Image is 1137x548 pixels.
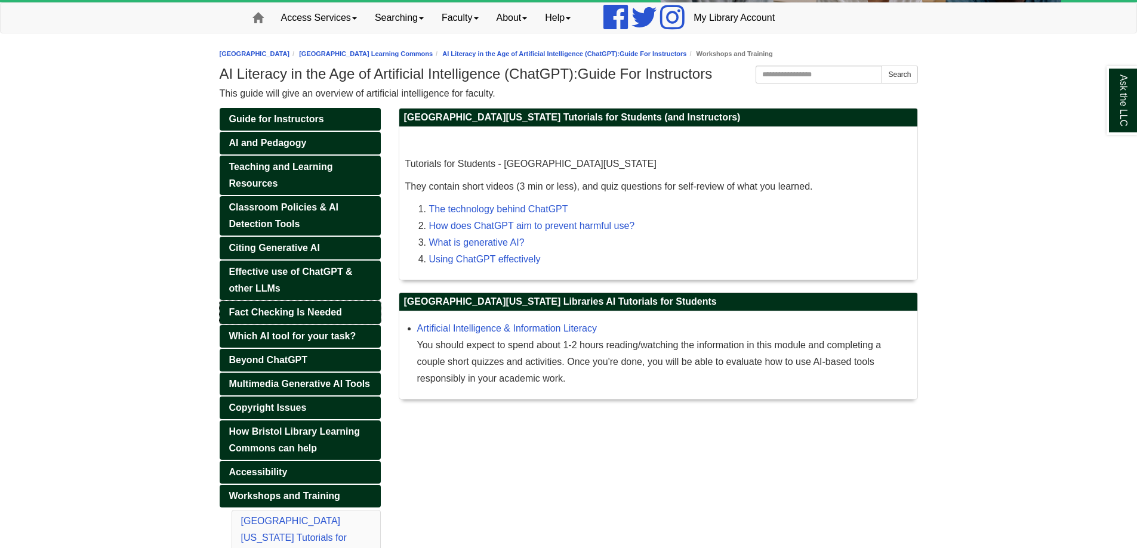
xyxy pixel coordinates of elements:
div: You should expect to spend about 1-2 hours reading/watching the information in this module and co... [417,337,911,387]
span: Effective use of ChatGPT & other LLMs [229,267,353,293]
a: About [488,3,537,33]
a: How does ChatGPT aim to prevent harmful use? [429,221,635,231]
a: Beyond ChatGPT [220,349,381,371]
a: AI and Pedagogy [220,132,381,154]
a: Classroom Policies & AI Detection Tools [220,196,381,236]
span: Beyond ChatGPT [229,355,308,365]
a: Help [536,3,580,33]
h2: [GEOGRAPHIC_DATA][US_STATE] Libraries AI Tutorials for Students [399,293,917,311]
a: Copyright Issues [220,397,381,419]
a: Fact Checking Is Needed [220,301,381,324]
span: Fact Checking Is Needed [229,307,342,317]
span: Guide for Instructors [229,114,324,124]
a: Searching [366,3,433,33]
span: How Bristol Library Learning Commons can help [229,426,360,453]
a: Which AI tool for your task? [220,325,381,348]
a: [GEOGRAPHIC_DATA] Learning Commons [299,50,433,57]
a: Guide for Instructors [220,108,381,131]
span: Workshops and Training [229,491,340,501]
span: Classroom Policies & AI Detection Tools [229,202,338,229]
a: AI Literacy in the Age of Artificial Intelligence (ChatGPT):Guide For Instructors [442,50,686,57]
a: [GEOGRAPHIC_DATA] [220,50,290,57]
a: Faculty [433,3,488,33]
a: Accessibility [220,461,381,484]
li: Workshops and Training [686,48,772,60]
a: Effective use of ChatGPT & other LLMs [220,261,381,300]
a: How Bristol Library Learning Commons can help [220,420,381,460]
span: Citing Generative AI [229,243,320,253]
a: Teaching and Learning Resources [220,156,381,195]
span: Accessibility [229,467,288,477]
a: My Library Account [685,3,784,33]
a: What is generative AI? [429,237,525,247]
span: Teaching and Learning Resources [229,162,333,188]
a: Citing Generative AI [220,237,381,259]
span: This guide will give an overview of artificial intelligence for faculty. [220,88,495,98]
span: AI and Pedagogy [229,138,307,148]
a: Multimedia Generative AI Tools [220,373,381,395]
nav: breadcrumb [220,48,918,60]
p: Tutorials for Students - [GEOGRAPHIC_DATA][US_STATE] [405,156,911,172]
a: The technology behind ChatGPT [429,204,568,214]
span: Copyright Issues [229,403,307,413]
h1: AI Literacy in the Age of Artificial Intelligence (ChatGPT):Guide For Instructors [220,66,918,82]
button: Search [882,66,917,83]
span: Which AI tool for your task? [229,331,356,341]
p: They contain short videos (3 min or less), and quiz questions for self-review of what you learned. [405,178,911,195]
span: Multimedia Generative AI Tools [229,379,371,389]
a: Access Services [272,3,366,33]
a: Workshops and Training [220,485,381,507]
a: Artificial Intelligence & Information Literacy [417,323,597,333]
a: Using ChatGPT effectively [429,254,541,264]
h2: [GEOGRAPHIC_DATA][US_STATE] Tutorials for Students (and Instructors) [399,109,917,127]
